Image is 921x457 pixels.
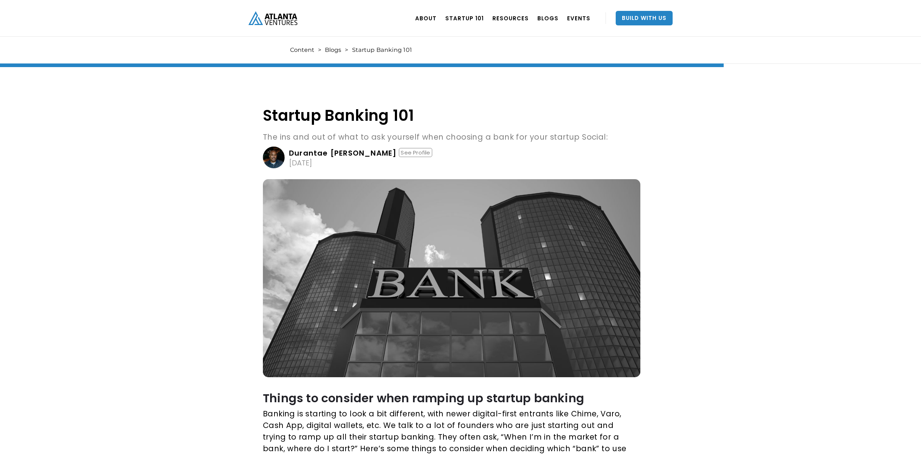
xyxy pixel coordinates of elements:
[445,8,484,28] a: Startup 101
[318,46,321,54] div: >
[325,46,341,54] a: Blogs
[290,46,314,54] a: Content
[399,148,432,157] div: See Profile
[263,107,640,124] h1: Startup Banking 101
[345,46,348,54] div: >
[415,8,437,28] a: ABOUT
[616,11,673,25] a: Build With Us
[263,131,640,143] p: The ins and out of what to ask yourself when choosing a bank for your startup Social:
[289,149,397,157] div: Durantae [PERSON_NAME]
[537,8,558,28] a: BLOGS
[289,159,312,166] div: [DATE]
[263,392,638,404] h2: Things to consider when ramping up startup banking
[492,8,529,28] a: RESOURCES
[352,46,412,54] div: Startup Banking 101
[263,147,640,168] a: Durantae [PERSON_NAME]See Profile[DATE]
[567,8,590,28] a: EVENTS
